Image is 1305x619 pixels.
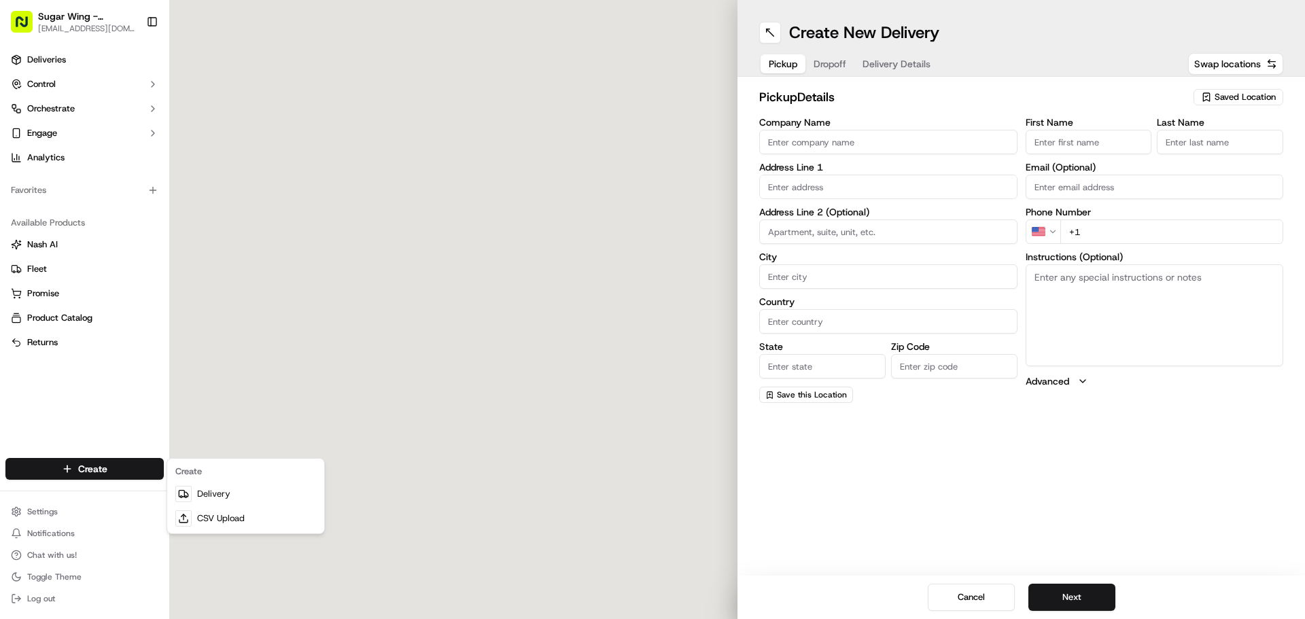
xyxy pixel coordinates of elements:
div: Create [170,461,321,482]
span: Product Catalog [27,312,92,324]
input: Got a question? Start typing here... [35,88,245,102]
span: Saved Location [1215,91,1276,103]
span: Notifications [27,528,75,539]
p: Welcome 👋 [14,54,247,76]
label: Country [759,297,1017,306]
label: Last Name [1157,118,1283,127]
input: Enter country [759,309,1017,334]
label: City [759,252,1017,262]
span: Pylon [135,230,164,241]
span: Create [78,462,107,476]
span: Settings [27,506,58,517]
a: CSV Upload [170,506,321,531]
span: Control [27,78,56,90]
span: Swap locations [1194,57,1261,71]
div: Available Products [5,212,164,234]
input: Enter state [759,354,886,378]
label: Address Line 1 [759,162,1017,172]
label: Email (Optional) [1026,162,1284,172]
input: Enter company name [759,130,1017,154]
span: Nash AI [27,238,58,251]
span: Sugar Wing - [GEOGRAPHIC_DATA] [38,10,135,23]
label: Advanced [1026,374,1069,388]
div: 📗 [14,198,24,209]
a: 📗Knowledge Base [8,192,109,216]
label: Address Line 2 (Optional) [759,207,1017,217]
input: Enter phone number [1060,219,1284,244]
img: 1736555255976-a54dd68f-1ca7-489b-9aae-adbdc363a1c4 [14,130,38,154]
div: We're available if you need us! [46,143,172,154]
input: Enter email address [1026,175,1284,199]
span: Promise [27,287,59,300]
button: Next [1028,584,1115,611]
label: First Name [1026,118,1152,127]
span: Delivery Details [863,57,930,71]
label: Zip Code [891,342,1017,351]
span: Save this Location [777,389,847,400]
label: State [759,342,886,351]
input: Apartment, suite, unit, etc. [759,219,1017,244]
span: Pickup [769,57,797,71]
input: Enter first name [1026,130,1152,154]
input: Enter city [759,264,1017,289]
input: Enter last name [1157,130,1283,154]
a: Powered byPylon [96,230,164,241]
span: Orchestrate [27,103,75,115]
h1: Create New Delivery [789,22,939,43]
span: Chat with us! [27,550,77,561]
span: API Documentation [128,197,218,211]
span: Knowledge Base [27,197,104,211]
span: Dropoff [814,57,846,71]
span: Returns [27,336,58,349]
input: Enter address [759,175,1017,199]
div: Start new chat [46,130,223,143]
button: Start new chat [231,134,247,150]
img: Nash [14,14,41,41]
label: Phone Number [1026,207,1284,217]
label: Company Name [759,118,1017,127]
span: Toggle Theme [27,571,82,582]
span: Fleet [27,263,47,275]
div: Favorites [5,179,164,201]
input: Enter zip code [891,354,1017,378]
span: Analytics [27,152,65,164]
span: Log out [27,593,55,604]
span: Deliveries [27,54,66,66]
div: 💻 [115,198,126,209]
a: 💻API Documentation [109,192,224,216]
h2: pickup Details [759,88,1185,107]
button: Cancel [928,584,1015,611]
span: Engage [27,127,57,139]
label: Instructions (Optional) [1026,252,1284,262]
span: [EMAIL_ADDRESS][DOMAIN_NAME] [38,23,135,34]
a: Delivery [170,482,321,506]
